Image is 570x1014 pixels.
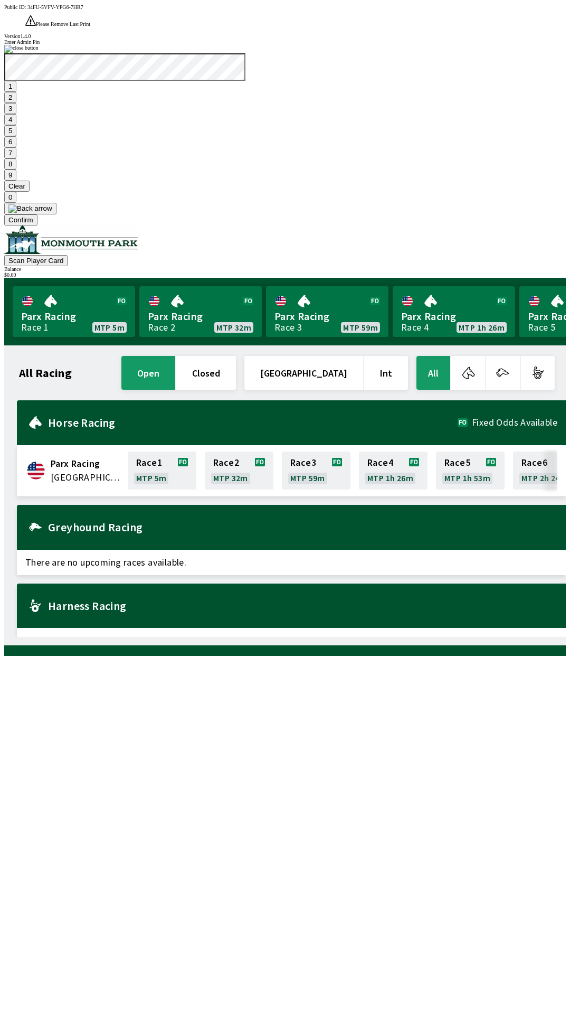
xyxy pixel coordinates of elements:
[4,92,16,103] button: 2
[36,21,90,27] span: Please Remove Last Print
[213,474,248,482] span: MTP 32m
[401,309,507,323] span: Parx Racing
[216,323,251,332] span: MTP 32m
[139,286,262,337] a: Parx RacingRace 2MTP 32m
[21,309,127,323] span: Parx Racing
[4,45,39,53] img: close button
[17,550,566,575] span: There are no upcoming races available.
[4,103,16,114] button: 3
[521,474,567,482] span: MTP 2h 24m
[290,474,325,482] span: MTP 59m
[290,458,316,467] span: Race 3
[213,458,239,467] span: Race 2
[4,272,566,278] div: $ 0.00
[136,458,162,467] span: Race 1
[359,452,427,490] a: Race4MTP 1h 26m
[48,418,458,427] h2: Horse Racing
[4,266,566,272] div: Balance
[4,192,16,203] button: 0
[4,81,16,92] button: 1
[8,204,52,213] img: Back arrow
[367,458,393,467] span: Race 4
[4,158,16,170] button: 8
[444,474,490,482] span: MTP 1h 53m
[4,226,138,254] img: venue logo
[274,309,380,323] span: Parx Racing
[17,628,566,653] span: There are no upcoming races available.
[148,309,253,323] span: Parx Racing
[136,474,166,482] span: MTP 5m
[521,458,547,467] span: Race 6
[94,323,125,332] span: MTP 5m
[4,214,37,226] button: Confirm
[364,356,408,390] button: Int
[416,356,450,390] button: All
[51,457,121,471] span: Parx Racing
[176,356,236,390] button: closed
[4,170,16,181] button: 9
[13,286,135,337] a: Parx RacingRace 1MTP 5m
[4,181,30,192] button: Clear
[436,452,505,490] a: Race5MTP 1h 53m
[121,356,175,390] button: open
[48,602,557,610] h2: Harness Racing
[4,125,16,136] button: 5
[343,323,378,332] span: MTP 59m
[282,452,350,490] a: Race3MTP 59m
[148,323,175,332] div: Race 2
[51,471,121,484] span: United States
[274,323,302,332] div: Race 3
[244,356,363,390] button: [GEOGRAPHIC_DATA]
[21,323,49,332] div: Race 1
[128,452,196,490] a: Race1MTP 5m
[401,323,429,332] div: Race 4
[472,418,557,427] span: Fixed Odds Available
[266,286,388,337] a: Parx RacingRace 3MTP 59m
[4,39,566,45] div: Enter Admin Pin
[4,136,16,147] button: 6
[393,286,515,337] a: Parx RacingRace 4MTP 1h 26m
[48,523,557,531] h2: Greyhound Racing
[205,452,273,490] a: Race2MTP 32m
[4,147,16,158] button: 7
[27,4,83,10] span: 34FU-5VFV-YPG6-7HR7
[459,323,505,332] span: MTP 1h 26m
[367,474,413,482] span: MTP 1h 26m
[444,458,470,467] span: Race 5
[19,369,72,377] h1: All Racing
[4,33,566,39] div: Version 1.4.0
[4,114,16,125] button: 4
[4,255,68,266] button: Scan Player Card
[4,4,566,10] div: Public ID:
[528,323,555,332] div: Race 5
